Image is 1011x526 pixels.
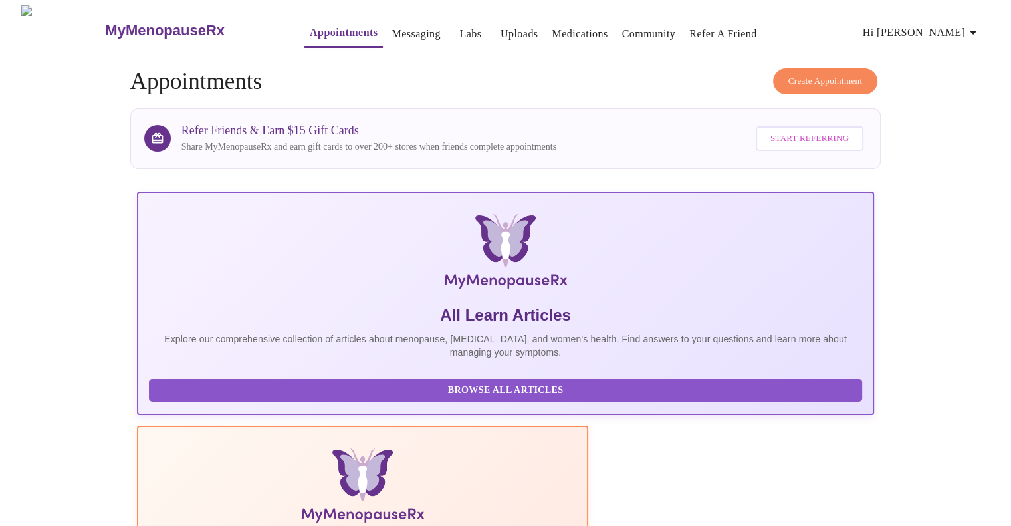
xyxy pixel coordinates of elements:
[459,25,481,43] a: Labs
[149,332,863,359] p: Explore our comprehensive collection of articles about menopause, [MEDICAL_DATA], and women's hea...
[310,23,378,42] a: Appointments
[788,74,863,89] span: Create Appointment
[162,382,849,399] span: Browse All Articles
[857,19,986,46] button: Hi [PERSON_NAME]
[105,22,225,39] h3: MyMenopauseRx
[149,379,863,402] button: Browse All Articles
[684,21,762,47] button: Refer a Friend
[622,25,676,43] a: Community
[149,305,863,326] h5: All Learn Articles
[546,21,613,47] button: Medications
[130,68,881,95] h4: Appointments
[449,21,492,47] button: Labs
[756,126,863,151] button: Start Referring
[752,120,867,158] a: Start Referring
[386,21,445,47] button: Messaging
[863,23,981,42] span: Hi [PERSON_NAME]
[770,131,849,146] span: Start Referring
[501,25,538,43] a: Uploads
[689,25,757,43] a: Refer a Friend
[104,7,278,54] a: MyMenopauseRx
[181,124,556,138] h3: Refer Friends & Earn $15 Gift Cards
[552,25,608,43] a: Medications
[181,140,556,154] p: Share MyMenopauseRx and earn gift cards to over 200+ stores when friends complete appointments
[392,25,440,43] a: Messaging
[304,19,383,48] button: Appointments
[773,68,878,94] button: Create Appointment
[21,5,104,55] img: MyMenopauseRx Logo
[617,21,681,47] button: Community
[259,214,751,294] img: MyMenopauseRx Logo
[149,384,866,395] a: Browse All Articles
[495,21,544,47] button: Uploads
